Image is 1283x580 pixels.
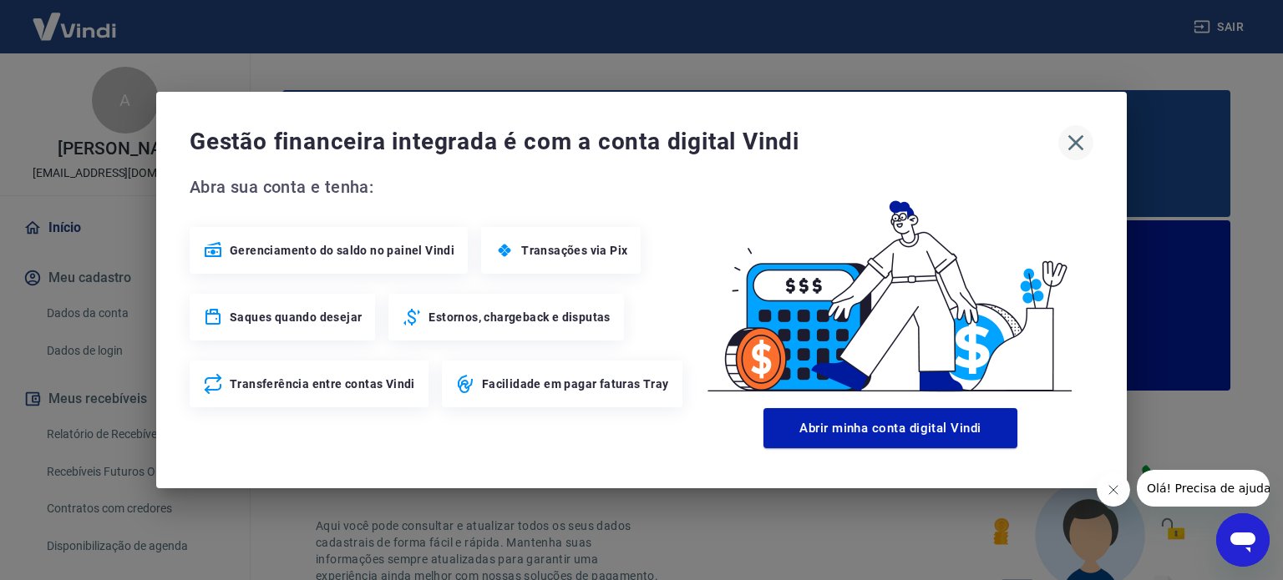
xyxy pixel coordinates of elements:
span: Saques quando desejar [230,309,362,325]
button: Abrir minha conta digital Vindi [763,408,1017,448]
span: Olá! Precisa de ajuda? [10,12,140,25]
span: Facilidade em pagar faturas Tray [482,376,669,392]
span: Gerenciamento do saldo no painel Vindi [230,242,454,259]
span: Abra sua conta e tenha: [190,174,687,200]
img: Good Billing [687,174,1093,401]
span: Gestão financeira integrada é com a conta digital Vindi [190,125,1058,159]
span: Estornos, chargeback e disputas [429,309,610,325]
span: Transferência entre contas Vindi [230,376,415,392]
span: Transações via Pix [521,242,627,259]
iframe: Fechar mensagem [1097,473,1130,507]
iframe: Mensagem da empresa [1137,470,1270,507]
iframe: Botão para abrir a janela de mensagens [1216,513,1270,567]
